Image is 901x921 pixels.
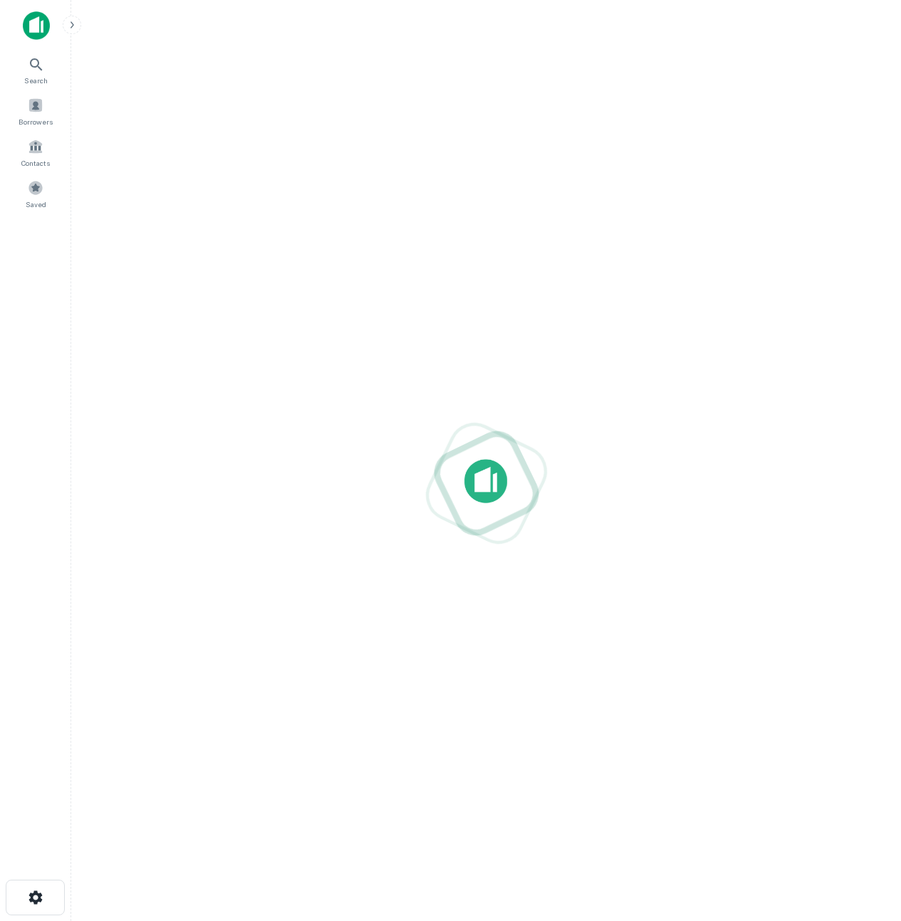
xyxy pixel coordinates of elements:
img: capitalize-icon.png [23,11,50,40]
iframe: Chat Widget [830,807,901,875]
span: Search [24,75,48,86]
a: Contacts [4,133,67,172]
span: Borrowers [19,116,53,127]
span: Contacts [21,157,50,169]
a: Borrowers [4,92,67,130]
a: Search [4,51,67,89]
a: Saved [4,174,67,213]
span: Saved [26,199,46,210]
